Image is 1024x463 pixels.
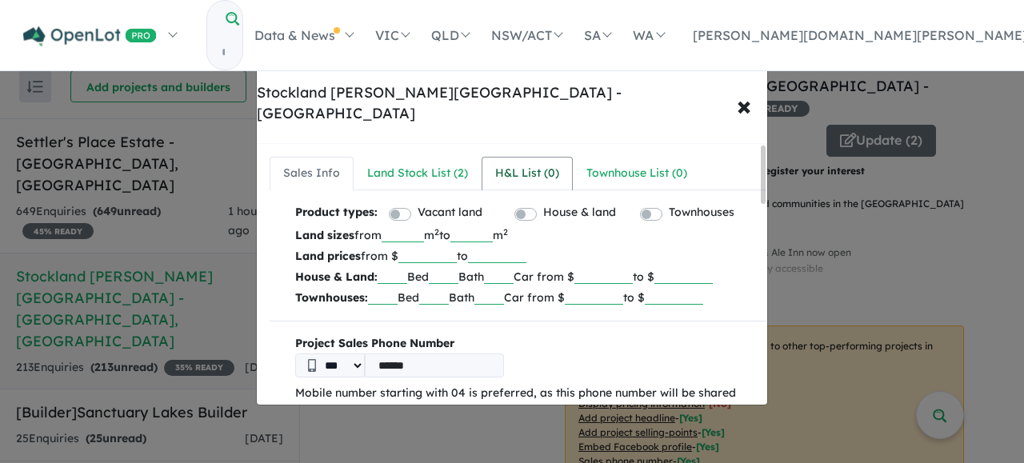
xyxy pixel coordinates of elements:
[543,203,616,222] label: House & land
[295,245,754,266] p: from $ to
[295,290,368,305] b: Townhouses:
[295,203,378,225] b: Product types:
[295,249,361,263] b: Land prices
[295,266,754,287] p: Bed Bath Car from $ to $
[586,164,687,183] div: Townhouse List ( 0 )
[295,384,754,441] p: Mobile number starting with 04 is preferred, as this phone number will be shared with buyers to m...
[367,164,468,183] div: Land Stock List ( 2 )
[295,269,378,284] b: House & Land:
[418,203,482,222] label: Vacant land
[622,7,674,63] a: WA
[207,35,239,70] input: Try estate name, suburb, builder or developer
[503,226,508,237] sup: 2
[23,26,157,46] img: Openlot PRO Logo White
[295,225,754,245] p: from m to m
[283,164,340,183] div: Sales Info
[308,359,316,372] img: Phone icon
[669,203,734,222] label: Townhouses
[295,287,754,308] p: Bed Bath Car from $ to $
[243,7,364,63] a: Data & News
[295,228,354,242] b: Land sizes
[737,88,751,122] span: ×
[573,7,622,63] a: SA
[480,7,573,63] a: NSW/ACT
[257,82,767,124] div: Stockland [PERSON_NAME][GEOGRAPHIC_DATA] - [GEOGRAPHIC_DATA]
[295,334,754,353] b: Project Sales Phone Number
[420,7,480,63] a: QLD
[434,226,439,237] sup: 2
[495,164,559,183] div: H&L List ( 0 )
[364,7,420,63] a: VIC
